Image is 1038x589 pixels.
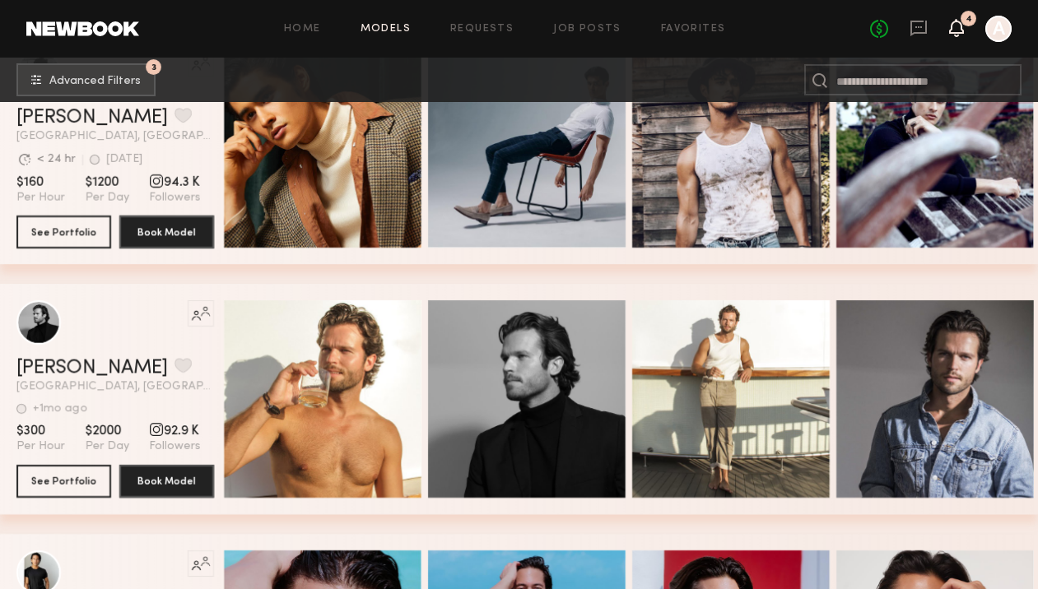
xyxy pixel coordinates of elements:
[151,63,156,71] span: 3
[85,191,129,206] span: Per Day
[16,423,65,439] span: $300
[16,439,65,454] span: Per Hour
[16,358,168,378] a: [PERSON_NAME]
[16,63,156,96] button: 3Advanced Filters
[16,381,214,392] span: [GEOGRAPHIC_DATA], [GEOGRAPHIC_DATA]
[106,154,142,165] div: [DATE]
[16,216,111,248] button: See Portfolio
[149,191,201,206] span: Followers
[33,403,87,415] div: +1mo ago
[16,465,111,498] button: See Portfolio
[49,76,141,87] span: Advanced Filters
[284,24,321,35] a: Home
[450,24,514,35] a: Requests
[119,465,214,498] button: Book Model
[85,174,129,191] span: $1200
[16,174,65,191] span: $160
[553,24,621,35] a: Job Posts
[16,108,168,128] a: [PERSON_NAME]
[85,439,129,454] span: Per Day
[361,24,411,35] a: Models
[16,131,214,142] span: [GEOGRAPHIC_DATA], [GEOGRAPHIC_DATA]
[85,423,129,439] span: $2000
[661,24,726,35] a: Favorites
[149,174,201,191] span: 94.3 K
[966,15,972,24] div: 4
[149,423,201,439] span: 92.9 K
[16,191,65,206] span: Per Hour
[985,16,1012,42] a: A
[149,439,201,454] span: Followers
[119,216,214,248] button: Book Model
[37,154,76,165] div: < 24 hr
